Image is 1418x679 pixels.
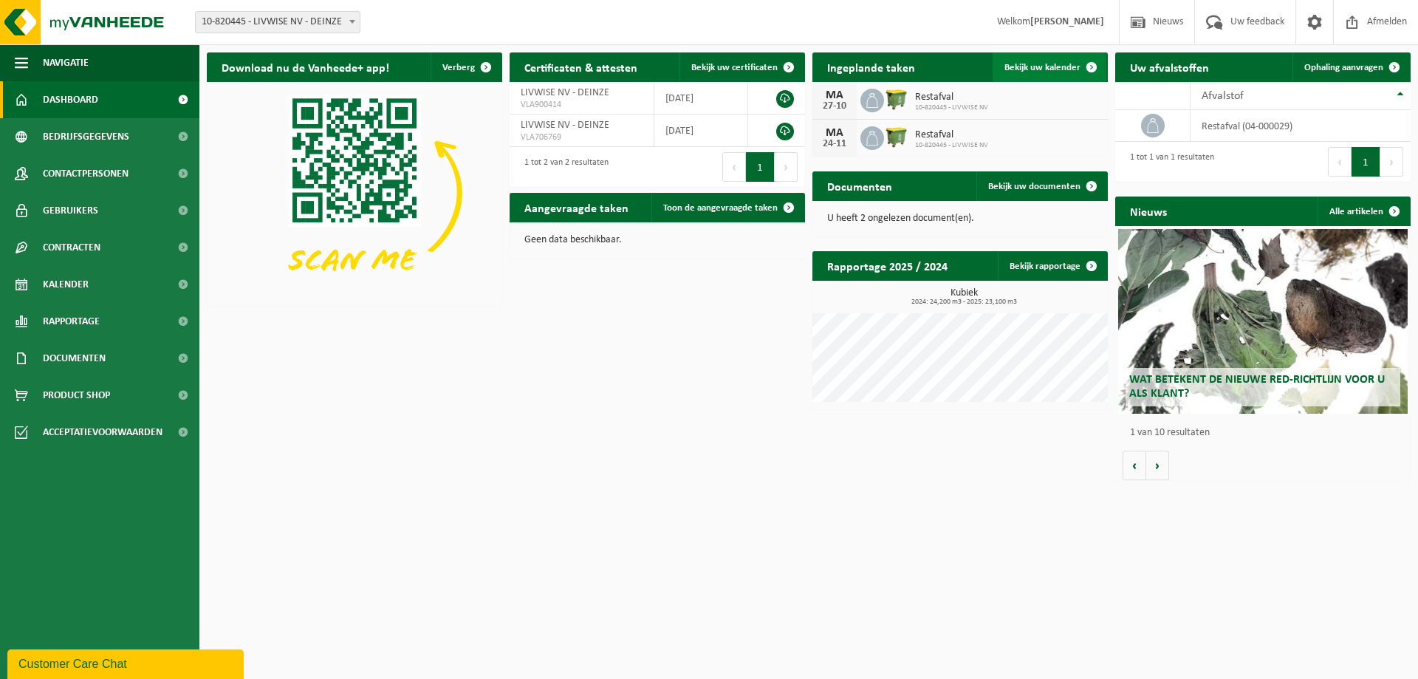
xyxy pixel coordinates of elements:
[1004,63,1080,72] span: Bekijk uw kalender
[976,171,1106,201] a: Bekijk uw documenten
[524,235,790,245] p: Geen data beschikbaar.
[521,132,643,143] span: VLA706769
[1304,63,1383,72] span: Ophaling aanvragen
[820,89,849,101] div: MA
[820,101,849,112] div: 27-10
[1115,197,1182,225] h2: Nieuws
[827,214,1093,224] p: U heeft 2 ongelezen document(en).
[820,288,1108,306] h3: Kubiek
[1202,90,1244,102] span: Afvalstof
[43,81,98,118] span: Dashboard
[1191,110,1411,142] td: restafval (04-000029)
[517,151,609,183] div: 1 tot 2 van 2 resultaten
[915,103,988,112] span: 10-820445 - LIVWISE NV
[812,171,907,200] h2: Documenten
[521,99,643,111] span: VLA900414
[654,115,747,147] td: [DATE]
[1328,147,1352,177] button: Previous
[43,266,89,303] span: Kalender
[43,118,129,155] span: Bedrijfsgegevens
[43,303,100,340] span: Rapportage
[431,52,501,82] button: Verberg
[442,63,475,72] span: Verberg
[915,92,988,103] span: Restafval
[7,646,247,679] iframe: chat widget
[521,120,609,131] span: LIVWISE NV - DEINZE
[43,414,162,451] span: Acceptatievoorwaarden
[775,152,798,182] button: Next
[722,152,746,182] button: Previous
[1123,146,1214,178] div: 1 tot 1 van 1 resultaten
[1380,147,1403,177] button: Next
[1130,428,1403,438] p: 1 van 10 resultaten
[43,229,100,266] span: Contracten
[43,155,129,192] span: Contactpersonen
[1129,374,1385,400] span: Wat betekent de nieuwe RED-richtlijn voor u als klant?
[746,152,775,182] button: 1
[1115,52,1224,81] h2: Uw afvalstoffen
[43,377,110,414] span: Product Shop
[1352,147,1380,177] button: 1
[43,192,98,229] span: Gebruikers
[1318,197,1409,226] a: Alle artikelen
[1292,52,1409,82] a: Ophaling aanvragen
[884,86,909,112] img: WB-1100-HPE-GN-50
[510,52,652,81] h2: Certificaten & attesten
[1146,451,1169,480] button: Volgende
[521,87,609,98] span: LIVWISE NV - DEINZE
[820,139,849,149] div: 24-11
[1118,229,1408,414] a: Wat betekent de nieuwe RED-richtlijn voor u als klant?
[195,11,360,33] span: 10-820445 - LIVWISE NV - DEINZE
[884,124,909,149] img: WB-1100-HPE-GN-50
[1030,16,1104,27] strong: [PERSON_NAME]
[812,52,930,81] h2: Ingeplande taken
[207,82,502,304] img: Download de VHEPlus App
[915,141,988,150] span: 10-820445 - LIVWISE NV
[654,82,747,115] td: [DATE]
[812,251,962,280] h2: Rapportage 2025 / 2024
[207,52,404,81] h2: Download nu de Vanheede+ app!
[196,12,360,33] span: 10-820445 - LIVWISE NV - DEINZE
[993,52,1106,82] a: Bekijk uw kalender
[510,193,643,222] h2: Aangevraagde taken
[663,203,778,213] span: Toon de aangevraagde taken
[651,193,804,222] a: Toon de aangevraagde taken
[998,251,1106,281] a: Bekijk rapportage
[820,298,1108,306] span: 2024: 24,200 m3 - 2025: 23,100 m3
[43,340,106,377] span: Documenten
[43,44,89,81] span: Navigatie
[679,52,804,82] a: Bekijk uw certificaten
[988,182,1080,191] span: Bekijk uw documenten
[820,127,849,139] div: MA
[691,63,778,72] span: Bekijk uw certificaten
[1123,451,1146,480] button: Vorige
[915,129,988,141] span: Restafval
